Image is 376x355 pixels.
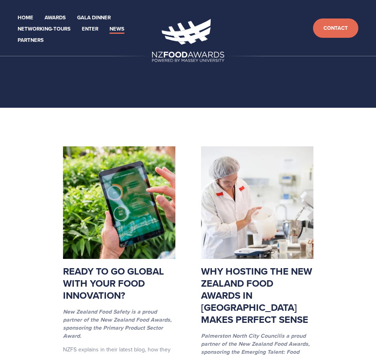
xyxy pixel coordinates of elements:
img: Ready to go global with your food innovation? [63,146,175,259]
a: Awards [45,13,66,23]
a: Ready to go global with your food innovation? [63,264,164,302]
a: Gala Dinner [77,13,111,23]
a: Home [18,13,33,23]
a: Partners [18,36,44,45]
em: New Zealand Food Safety is a proud partner of the New Zealand Food Awards, sponsoring the Primary... [63,308,173,340]
a: News [110,25,124,34]
a: Enter [82,25,98,34]
img: Why hosting the New Zealand Food Awards in Palmy makes perfect sense [201,146,313,259]
a: Contact [313,18,358,38]
a: Networking-Tours [18,25,71,34]
a: Why hosting the New Zealand Food Awards in [GEOGRAPHIC_DATA] makes perfect sense [201,264,312,326]
a: Palmerston North City Council [201,332,280,340]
